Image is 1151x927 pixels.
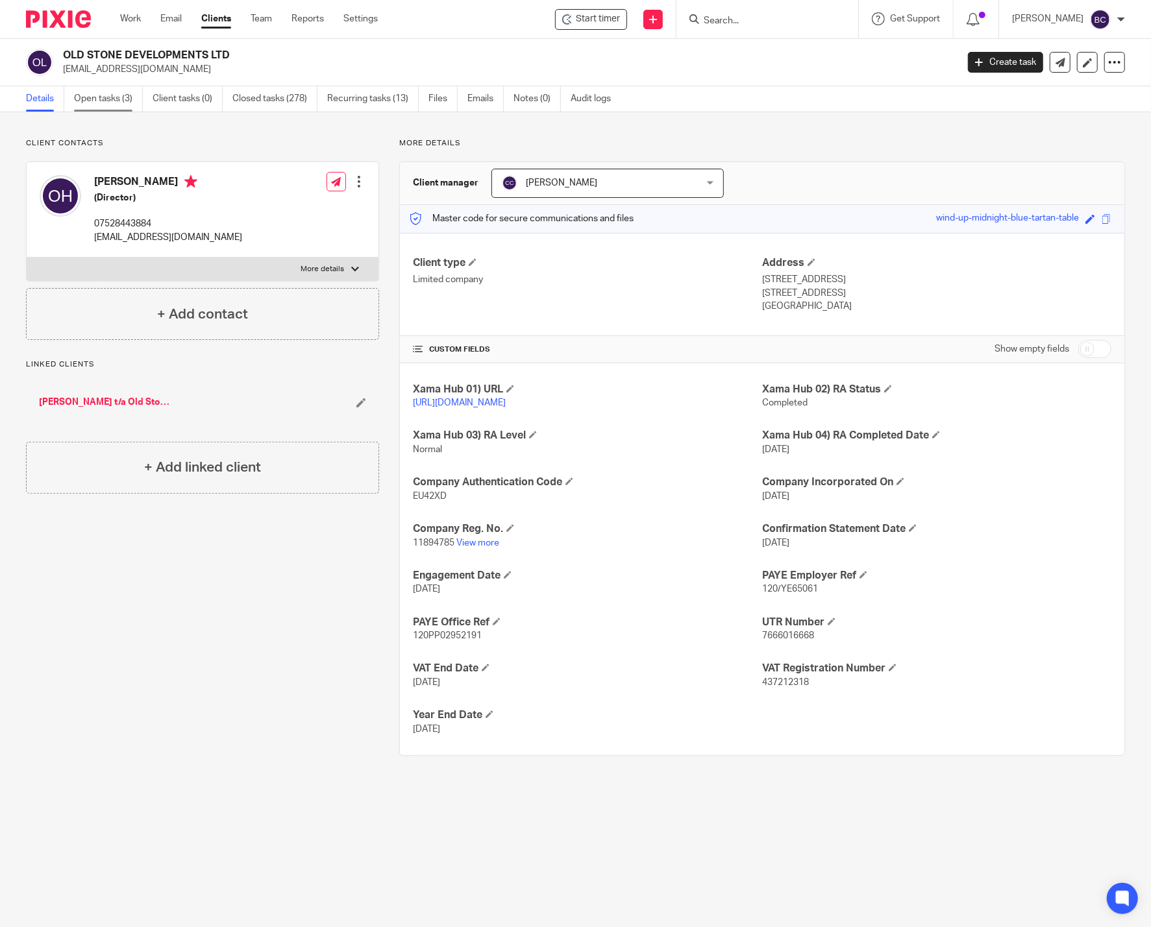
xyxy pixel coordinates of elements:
span: Get Support [890,14,940,23]
h4: Year End Date [413,708,762,722]
h4: Address [762,256,1111,270]
p: Limited company [413,273,762,286]
a: Notes (0) [514,86,561,112]
h4: Engagement Date [413,569,762,583]
a: Emails [467,86,504,112]
p: Master code for secure communications and files [410,212,634,225]
p: [STREET_ADDRESS] [762,287,1111,300]
span: 7666016668 [762,631,814,640]
h4: PAYE Office Ref [413,616,762,629]
img: svg%3E [502,175,517,191]
h4: Client type [413,256,762,270]
a: [URL][DOMAIN_NAME] [413,398,506,407]
h3: Client manager [413,176,478,189]
i: Primary [184,175,197,188]
span: 120PP02952191 [413,631,482,640]
h4: Xama Hub 03) RA Level [413,429,762,442]
label: Show empty fields [995,343,1069,355]
a: Recurring tasks (13) [327,86,419,112]
h4: VAT End Date [413,662,762,675]
span: Normal [413,445,442,454]
div: OLD STONE DEVELOPMENTS LTD [555,9,627,30]
p: More details [301,264,345,274]
span: [DATE] [413,725,440,734]
a: View more [456,538,499,548]
span: EU42XD [413,492,447,501]
h4: + Add linked client [144,457,261,477]
span: [DATE] [413,584,440,594]
input: Search [702,16,819,27]
span: Start timer [576,12,620,26]
h4: + Add contact [157,304,248,324]
h4: [PERSON_NAME] [94,175,242,191]
span: [DATE] [762,538,789,548]
span: 11894785 [413,538,454,548]
span: [DATE] [762,445,789,454]
a: Audit logs [571,86,621,112]
p: [EMAIL_ADDRESS][DOMAIN_NAME] [63,63,948,76]
a: Closed tasks (278) [232,86,317,112]
h4: Xama Hub 02) RA Status [762,383,1111,396]
a: Files [428,86,458,112]
h4: Company Authentication Code [413,476,762,489]
a: Clients [201,12,231,25]
h4: CUSTOM FIELDS [413,344,762,355]
img: svg%3E [26,49,53,76]
span: Completed [762,398,808,407]
span: [DATE] [413,678,440,687]
a: Work [120,12,141,25]
h4: Xama Hub 01) URL [413,383,762,396]
a: Email [160,12,182,25]
img: svg%3E [1090,9,1111,30]
p: More details [399,138,1125,149]
span: [PERSON_NAME] [526,178,597,187]
img: Pixie [26,10,91,28]
a: [PERSON_NAME] t/a Old Stone Maintenance [39,396,169,409]
a: Open tasks (3) [74,86,143,112]
p: [EMAIL_ADDRESS][DOMAIN_NAME] [94,231,242,244]
p: [PERSON_NAME] [1012,12,1083,25]
h4: Company Incorporated On [762,476,1111,489]
a: Client tasks (0) [153,86,223,112]
p: Client contacts [26,138,379,149]
span: 120/YE65061 [762,584,818,594]
h2: OLD STONE DEVELOPMENTS LTD [63,49,771,62]
span: [DATE] [762,492,789,501]
p: [GEOGRAPHIC_DATA] [762,300,1111,313]
h4: Company Reg. No. [413,522,762,536]
a: Reports [291,12,324,25]
a: Settings [343,12,378,25]
div: wind-up-midnight-blue-tartan-table [936,211,1079,226]
img: svg%3E [40,175,81,217]
h4: UTR Number [762,616,1111,629]
a: Create task [968,52,1043,73]
h4: VAT Registration Number [762,662,1111,675]
p: 07528443884 [94,217,242,230]
h4: Confirmation Statement Date [762,522,1111,536]
p: [STREET_ADDRESS] [762,273,1111,286]
h4: Xama Hub 04) RA Completed Date [762,429,1111,442]
a: Details [26,86,64,112]
h5: (Director) [94,191,242,204]
a: Team [251,12,272,25]
p: Linked clients [26,359,379,370]
h4: PAYE Employer Ref [762,569,1111,583]
span: 437212318 [762,678,809,687]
